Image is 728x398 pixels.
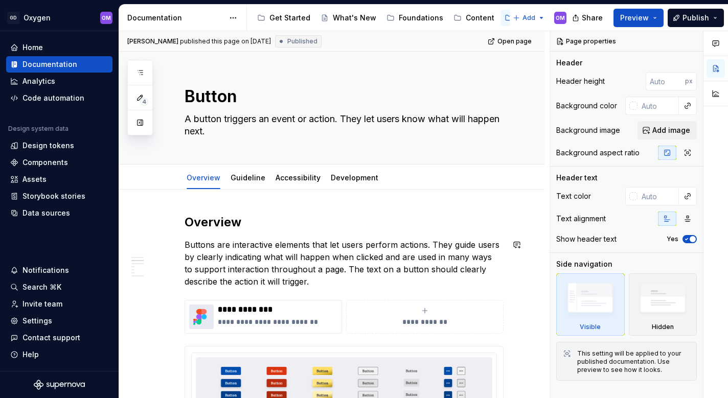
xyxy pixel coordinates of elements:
[22,316,52,326] div: Settings
[685,77,693,85] p: px
[183,84,502,109] textarea: Button
[485,34,536,49] a: Open page
[6,262,112,278] button: Notifications
[613,9,664,27] button: Preview
[331,173,378,182] a: Development
[382,10,447,26] a: Foundations
[6,171,112,188] a: Assets
[333,13,376,23] div: What's New
[629,273,697,336] div: Hidden
[6,313,112,329] a: Settings
[22,191,85,201] div: Storybook stories
[22,208,70,218] div: Data sources
[638,121,697,139] button: Add image
[22,299,62,309] div: Invite team
[8,125,69,133] div: Design system data
[269,13,310,23] div: Get Started
[556,259,612,269] div: Side navigation
[500,10,566,26] a: Components
[185,214,504,230] h2: Overview
[253,10,314,26] a: Get Started
[667,235,678,243] label: Yes
[22,333,80,343] div: Contact support
[6,279,112,295] button: Search ⌘K
[22,76,55,86] div: Analytics
[556,191,591,201] div: Text color
[183,167,224,188] div: Overview
[22,93,84,103] div: Code automation
[22,59,77,69] div: Documentation
[466,13,494,23] div: Content
[2,7,117,29] button: GDOxygenOM
[231,173,265,182] a: Guideline
[183,111,502,139] textarea: A button triggers an event or action. They let users know what will happen next.
[22,42,43,53] div: Home
[6,90,112,106] a: Code automation
[22,157,68,168] div: Components
[180,37,271,45] div: published this page on [DATE]
[556,148,640,158] div: Background aspect ratio
[271,167,325,188] div: Accessibility
[556,125,620,135] div: Background image
[253,8,508,28] div: Page tree
[189,305,214,329] img: bda86bb1-4caf-4b8c-9e87-548218423088.png
[127,37,178,45] span: [PERSON_NAME]
[567,9,609,27] button: Share
[582,13,603,23] span: Share
[556,173,598,183] div: Header text
[6,154,112,171] a: Components
[652,125,690,135] span: Add image
[24,13,51,23] div: Oxygen
[34,380,85,390] svg: Supernova Logo
[497,37,532,45] span: Open page
[6,39,112,56] a: Home
[6,73,112,89] a: Analytics
[276,173,321,182] a: Accessibility
[6,330,112,346] button: Contact support
[6,296,112,312] a: Invite team
[6,188,112,204] a: Storybook stories
[316,10,380,26] a: What's New
[187,173,220,182] a: Overview
[620,13,649,23] span: Preview
[449,10,498,26] a: Content
[556,76,605,86] div: Header height
[510,11,548,25] button: Add
[102,14,111,22] div: OM
[6,205,112,221] a: Data sources
[6,56,112,73] a: Documentation
[652,323,674,331] div: Hidden
[22,141,74,151] div: Design tokens
[556,101,617,111] div: Background color
[22,265,69,275] div: Notifications
[7,12,19,24] div: GD
[399,13,443,23] div: Foundations
[646,72,685,90] input: Auto
[22,349,39,360] div: Help
[127,13,224,23] div: Documentation
[556,214,606,224] div: Text alignment
[6,346,112,363] button: Help
[638,187,679,205] input: Auto
[556,58,582,68] div: Header
[287,37,317,45] span: Published
[668,9,724,27] button: Publish
[522,14,535,22] span: Add
[577,349,690,374] div: This setting will be applied to your published documentation. Use preview to see how it looks.
[556,14,565,22] div: OM
[580,323,601,331] div: Visible
[140,98,148,106] span: 4
[556,234,617,244] div: Show header text
[185,239,504,288] p: Buttons are interactive elements that let users perform actions. They guide users by clearly indi...
[22,282,61,292] div: Search ⌘K
[6,137,112,154] a: Design tokens
[556,273,625,336] div: Visible
[682,13,709,23] span: Publish
[22,174,47,184] div: Assets
[226,167,269,188] div: Guideline
[327,167,382,188] div: Development
[638,97,679,115] input: Auto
